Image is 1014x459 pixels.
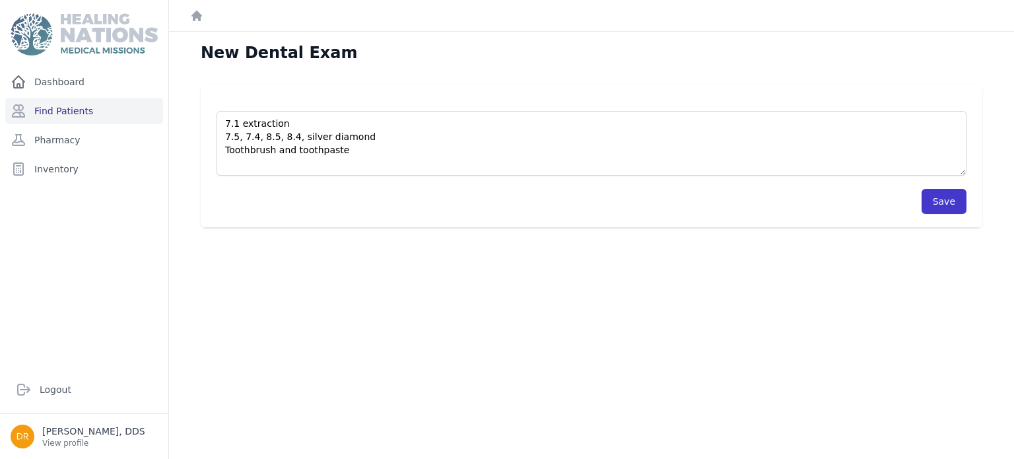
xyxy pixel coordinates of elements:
[11,376,158,403] a: Logout
[201,42,358,63] h1: New Dental Exam
[42,438,145,448] p: View profile
[5,156,163,182] a: Inventory
[5,98,163,124] a: Find Patients
[5,69,163,95] a: Dashboard
[11,425,158,448] a: [PERSON_NAME], DDS View profile
[11,13,157,55] img: Medical Missions EMR
[42,425,145,438] p: [PERSON_NAME], DDS
[922,189,966,214] button: Save
[5,127,163,153] a: Pharmacy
